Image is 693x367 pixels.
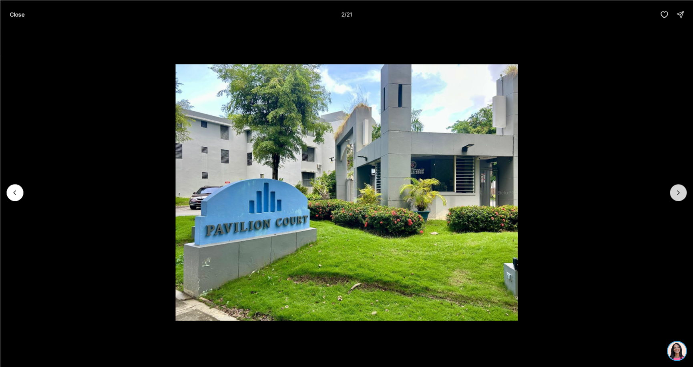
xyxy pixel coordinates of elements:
[10,11,24,18] p: Close
[5,5,23,23] img: be3d4b55-7850-4bcb-9297-a2f9cd376e78.png
[341,11,352,18] p: 2 / 21
[6,184,23,201] button: Previous slide
[5,6,29,22] button: Close
[670,184,687,201] button: Next slide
